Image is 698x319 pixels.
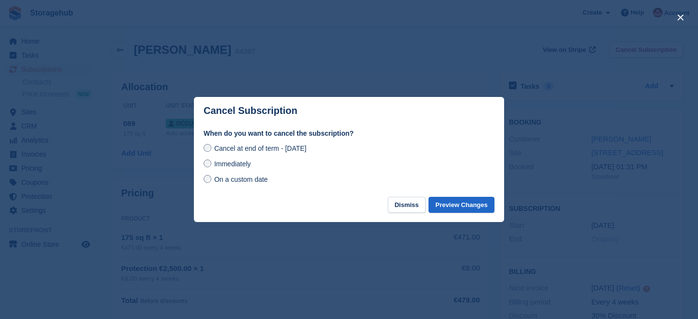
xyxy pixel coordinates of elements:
[204,128,494,139] label: When do you want to cancel the subscription?
[673,10,688,25] button: close
[214,160,251,168] span: Immediately
[204,105,297,116] p: Cancel Subscription
[204,159,211,167] input: Immediately
[388,197,426,213] button: Dismiss
[204,175,211,183] input: On a custom date
[204,144,211,152] input: Cancel at end of term - [DATE]
[214,144,306,152] span: Cancel at end of term - [DATE]
[428,197,494,213] button: Preview Changes
[214,175,268,183] span: On a custom date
